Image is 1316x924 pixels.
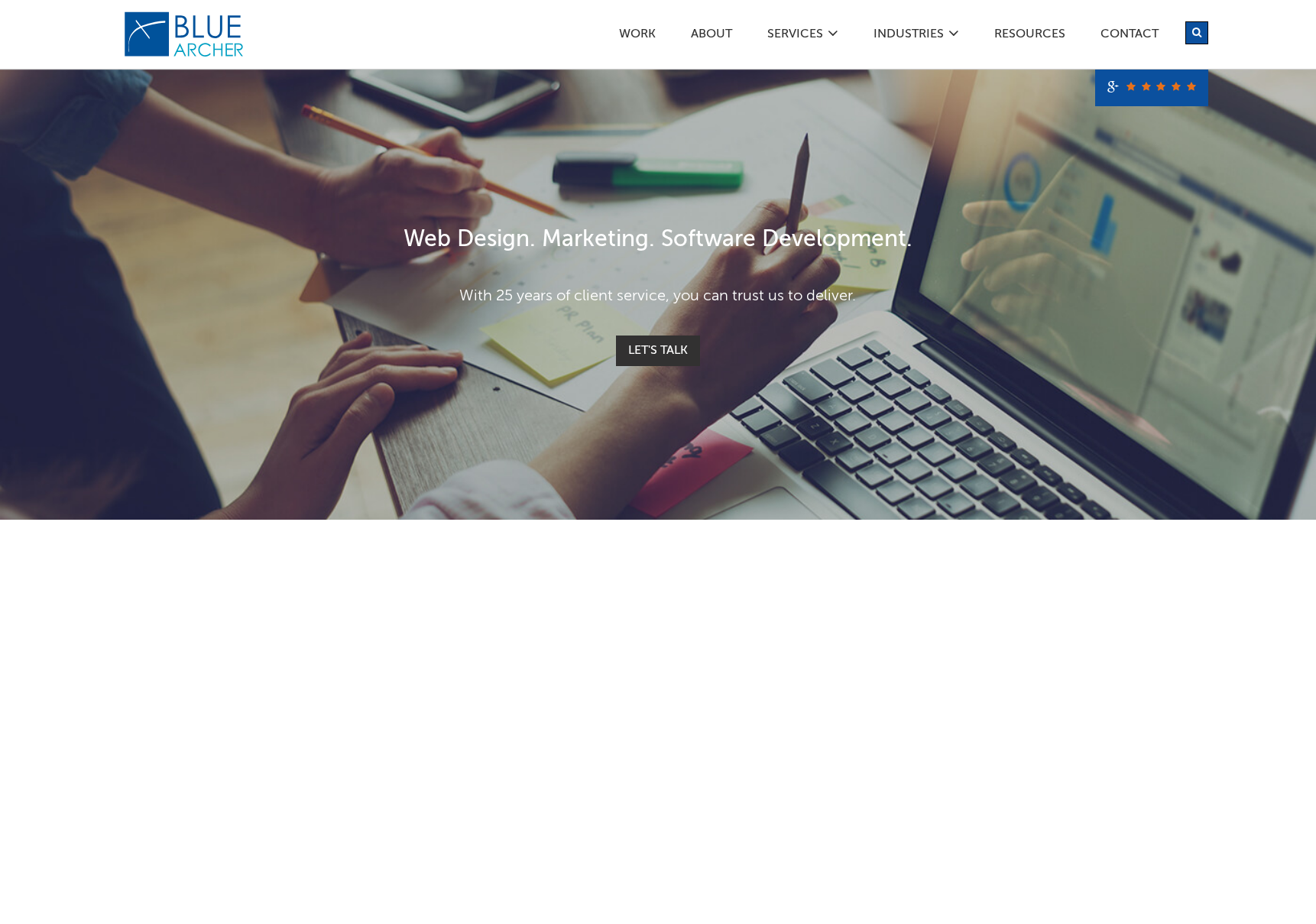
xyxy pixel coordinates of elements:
a: Industries [873,28,945,44]
a: Let's Talk [616,336,700,366]
h1: Web Design. Marketing. Software Development. [215,223,1101,258]
a: Resources [993,28,1066,44]
a: ABOUT [690,28,733,44]
img: Blue Archer Logo [123,11,245,58]
a: Contact [1100,28,1159,44]
a: Work [618,28,656,44]
a: SERVICES [767,28,824,44]
p: With 25 years of client service, you can trust us to deliver. [215,285,1101,308]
